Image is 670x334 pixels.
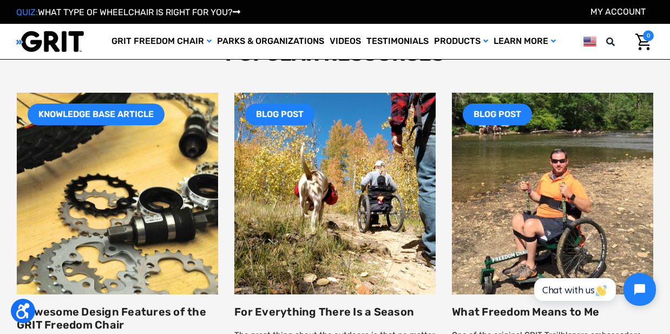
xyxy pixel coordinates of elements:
[16,30,84,53] img: GRIT All-Terrain Wheelchair and Mobility Equipment
[522,264,665,315] iframe: Tidio Chat
[214,24,327,59] a: Parks & Organizations
[452,305,599,318] a: What Freedom Means to Me
[143,44,201,55] span: Phone Number
[611,30,627,53] input: Search
[234,305,414,318] a: For Everything There Is a Season
[643,30,654,41] span: 0
[28,104,165,125] span: KNOWLEDGE BASE ARTICLE
[491,24,559,59] a: Learn More
[635,34,651,50] img: Cart
[452,93,653,294] img: blog-jeremy.jpg
[234,93,436,294] img: blog-grit-freedom-chair-every-season.png
[583,35,596,48] img: us.png
[590,7,646,17] a: Account
[327,24,364,59] a: Videos
[17,305,206,331] a: 6 Awesome Design Features of the GRIT Freedom Chair
[16,7,240,17] a: QUIZ:WHAT TYPE OF WHEELCHAIR IS RIGHT FOR YOU?
[364,24,431,59] a: Testimonials
[627,30,654,53] a: Cart with 0 items
[16,7,38,17] span: QUIZ:
[109,24,214,59] a: GRIT Freedom Chair
[17,93,218,294] img: blog-grit-freedom-chair-design-features.jpg
[431,24,491,59] a: Products
[463,104,532,125] span: BLOG POST
[245,104,314,125] span: BLOG POST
